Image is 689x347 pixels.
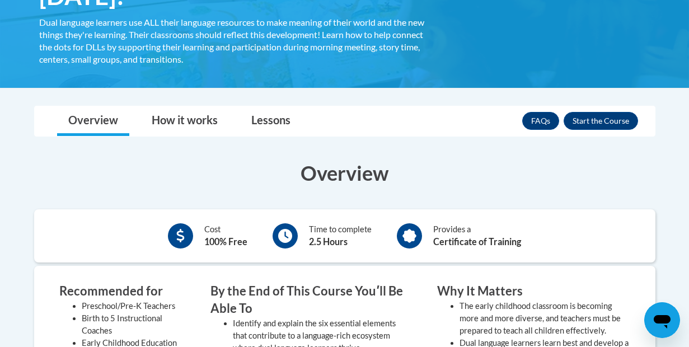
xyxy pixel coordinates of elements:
a: Lessons [240,106,302,136]
div: Dual language learners use ALL their language resources to make meaning of their world and the ne... [39,16,425,65]
li: Preschool/Pre-K Teachers [82,300,177,312]
li: Birth to 5 Instructional Coaches [82,312,177,337]
h3: Overview [34,159,655,187]
h3: Recommended for [59,283,177,300]
a: Overview [57,106,129,136]
iframe: Button to launch messaging window [644,302,680,338]
b: 100% Free [204,236,247,247]
b: 2.5 Hours [309,236,348,247]
div: Time to complete [309,223,372,248]
li: The early childhood classroom is becoming more and more diverse, and teachers must be prepared to... [460,300,630,337]
a: FAQs [522,112,559,130]
h3: Why It Matters [437,283,630,300]
h3: By the End of This Course Youʹll Be Able To [210,283,404,317]
a: How it works [140,106,229,136]
button: Enroll [564,112,638,130]
b: Certificate of Training [433,236,521,247]
div: Provides a [433,223,521,248]
div: Cost [204,223,247,248]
